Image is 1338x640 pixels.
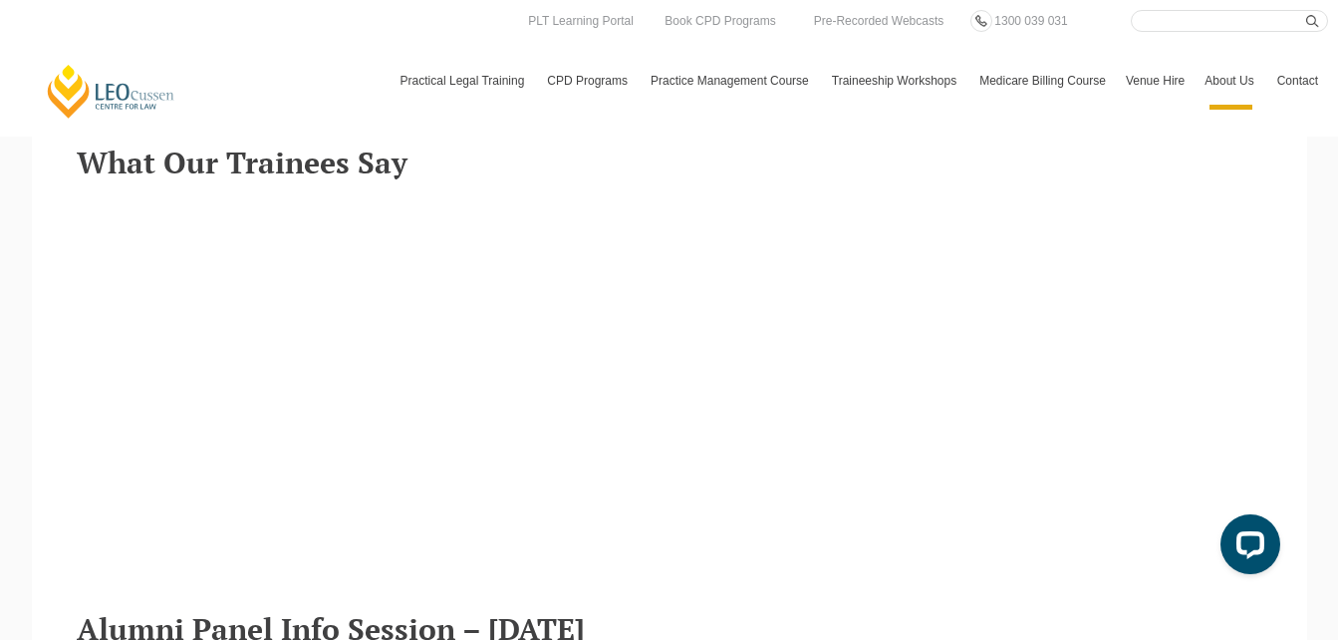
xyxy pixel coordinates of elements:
a: 1300 039 031 [989,10,1072,32]
a: PLT Learning Portal [523,10,639,32]
a: Traineeship Workshops [822,52,969,110]
a: Contact [1267,52,1328,110]
a: Venue Hire [1116,52,1195,110]
iframe: LiveChat chat widget [1204,506,1288,590]
h3: What Our Trainees Say [77,147,756,179]
a: Practical Legal Training [391,52,538,110]
a: Book CPD Programs [660,10,780,32]
a: [PERSON_NAME] Centre for Law [45,63,177,120]
a: Medicare Billing Course [969,52,1116,110]
a: CPD Programs [537,52,641,110]
a: Practice Management Course [641,52,822,110]
span: 1300 039 031 [994,14,1067,28]
a: Pre-Recorded Webcasts [809,10,949,32]
a: About Us [1195,52,1266,110]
